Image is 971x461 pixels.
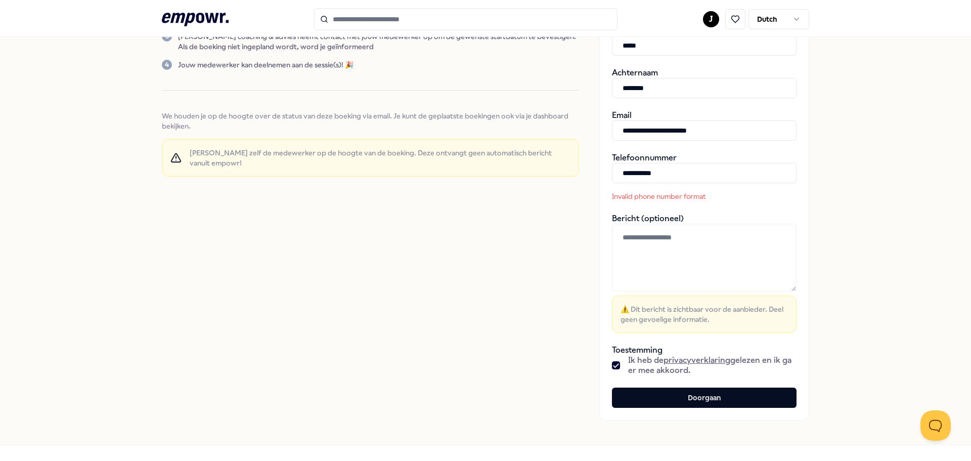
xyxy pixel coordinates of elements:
[621,304,788,324] span: ⚠️ Dit bericht is zichtbaar voor de aanbieder. Deel geen gevoelige informatie.
[162,111,579,131] span: We houden je op de hoogte over de status van deze boeking via email. Je kunt de geplaatste boekin...
[178,60,354,70] p: Jouw medewerker kan deelnemen aan de sessie(s)! 🎉
[628,355,797,375] span: Ik heb de gelezen en ik ga er mee akkoord.
[162,60,172,70] div: 4
[612,110,797,141] div: Email
[612,153,797,201] div: Telefoonnummer
[920,410,951,441] iframe: Help Scout Beacon - Open
[178,31,579,52] p: [PERSON_NAME] coaching & advies neemt contact met jouw medewerker op om de gewenste startdatum te...
[314,8,617,30] input: Search for products, categories or subcategories
[664,355,730,365] a: privacyverklaring
[612,191,748,201] p: Invalid phone number format
[612,68,797,98] div: Achternaam
[703,11,719,27] button: J
[612,388,797,408] button: Doorgaan
[190,148,570,168] span: [PERSON_NAME] zelf de medewerker op de hoogte van de boeking. Deze ontvangt geen automatisch beri...
[162,31,172,41] div: 3
[612,25,797,56] div: Voornaam
[612,345,797,375] div: Toestemming
[612,214,797,333] div: Bericht (optioneel)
